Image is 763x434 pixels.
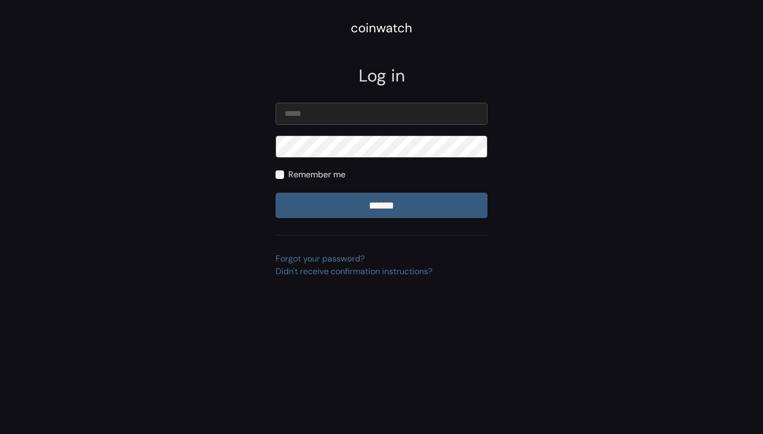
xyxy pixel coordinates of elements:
[351,24,412,35] a: coinwatch
[351,19,412,38] div: coinwatch
[276,253,365,264] a: Forgot your password?
[288,168,345,181] label: Remember me
[276,66,487,86] h2: Log in
[276,266,432,277] a: Didn't receive confirmation instructions?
